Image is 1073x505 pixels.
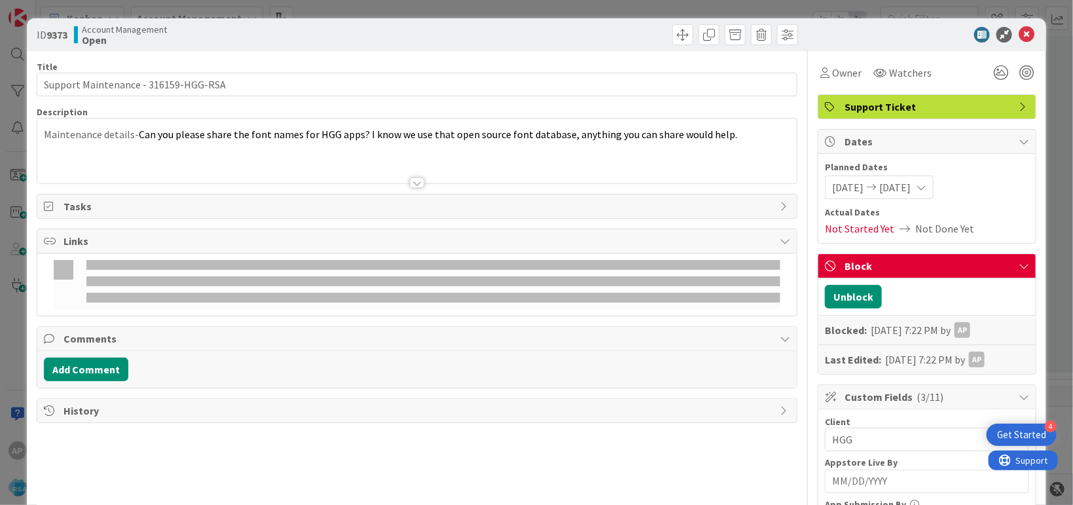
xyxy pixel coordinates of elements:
div: Ap [955,322,970,338]
span: Not Started Yet [825,221,894,236]
span: Comments [64,331,773,346]
span: Actual Dates [825,206,1029,219]
b: 9373 [46,28,67,41]
div: [DATE] 7:22 PM by [871,322,970,338]
b: Last Edited: [825,352,881,367]
span: History [64,403,773,419]
span: [DATE] [832,179,864,195]
span: Can you please share the font names for HGG apps? I know we use that open source font database, a... [139,128,737,141]
span: Tasks [64,198,773,214]
span: Not Done Yet [915,221,974,236]
span: Dates [845,134,1012,149]
span: Links [64,233,773,249]
div: [DATE] 7:22 PM by [885,352,985,367]
span: Planned Dates [825,160,1029,174]
button: Add Comment [44,358,128,381]
b: Open [82,35,167,45]
span: ID [37,27,67,43]
div: Open Get Started checklist, remaining modules: 4 [987,424,1057,446]
span: Account Management [82,24,167,35]
span: Support [27,2,60,18]
button: Unblock [825,285,882,309]
input: MM/DD/YYYY [832,470,1022,493]
label: Title [37,61,58,73]
span: Block [845,258,1012,274]
div: 4 [1045,421,1057,432]
span: Description [37,106,88,118]
b: Blocked: [825,322,867,338]
span: ( 3/11 ) [917,390,943,403]
span: Watchers [889,65,932,81]
label: Client [825,416,850,428]
span: Support Ticket [845,99,1012,115]
p: Maintenance details- [44,127,790,142]
span: [DATE] [879,179,911,195]
span: Custom Fields [845,389,1012,405]
div: Appstore Live By [825,458,1029,467]
div: Ap [969,352,985,367]
span: Owner [832,65,862,81]
input: type card name here... [37,73,797,96]
div: Get Started [997,428,1046,441]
